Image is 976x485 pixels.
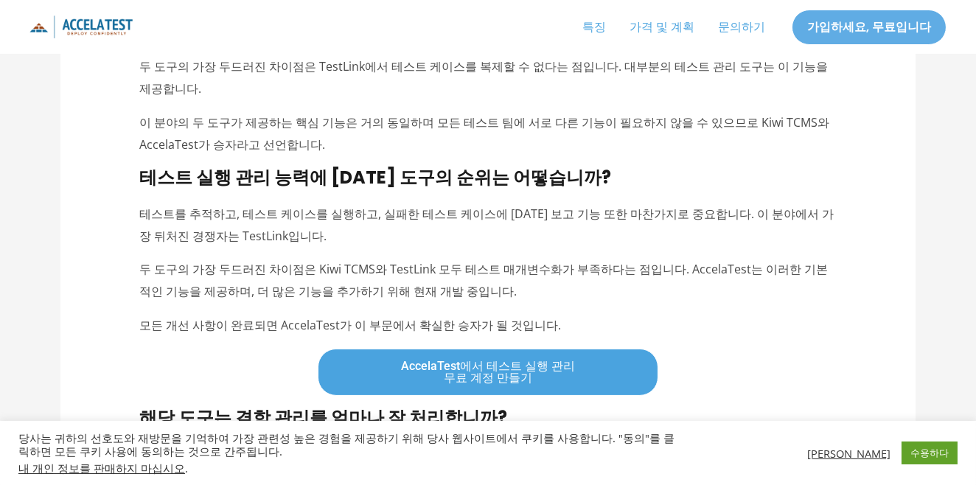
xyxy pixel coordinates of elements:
a: 특징 [571,9,618,46]
a: 가입하세요, 무료입니다 [792,10,947,45]
nav: 사이트 탐색 [571,9,777,46]
a: 수용하다 [902,442,958,464]
img: 상 [29,15,133,38]
font: 이 분야의 두 도구가 제공하는 핵심 기능은 거의 동일하며 모든 테스트 팀에 서로 다른 기능이 필요하지 않을 수 있으므로 Kiwi TCMS와 AccelaTest가 승자라고 선언... [139,114,829,153]
font: 내 개인 정보를 판매하지 마십시오 [18,461,185,475]
font: 특징 [582,18,606,35]
font: 가격 및 계획 [630,18,694,35]
a: 문의하기 [706,9,777,46]
font: 테스트 실행 관리 능력에 [DATE] 도구의 순위는 어떻습니까? [139,165,611,189]
font: 무료 계정 만들기 [444,371,532,385]
font: 수용하다 [910,446,949,459]
font: AccelaTest에서 테스트 실행 관리 [401,359,575,373]
a: 가격 및 계획 [618,9,706,46]
a: [PERSON_NAME] [807,447,890,460]
font: 두 도구의 가장 두드러진 차이점은 Kiwi TCMS와 TestLink 모두 테스트 매개변수화가 부족하다는 점입니다. AccelaTest는 이러한 기본적인 기능을 제공하며, 더... [139,261,828,299]
a: AccelaTest에서 테스트 실행 관리무료 계정 만들기 [318,349,658,396]
font: 모든 개선 사항이 완료되면 AccelaTest가 이 부문에서 확실한 승자가 될 것입니다. [139,317,561,333]
font: 당사는 귀하의 선호도와 재방문을 기억하여 가장 관련성 높은 경험을 제공하기 위해 당사 웹사이트에서 쿠키를 사용합니다. "동의"를 클릭하면 모든 쿠키 사용에 동의하는 것으로 간... [18,430,675,458]
font: 두 도구의 가장 두드러진 차이점은 TestLink에서 테스트 케이스를 복제할 수 없다는 점입니다. 대부분의 테스트 관리 도구는 이 기능을 제공합니다. [139,58,828,97]
font: . [185,461,188,475]
font: 테스트를 추적하고, 테스트 케이스를 실행하고, 실패한 테스트 케이스에 [DATE] 보고 기능 또한 마찬가지로 중요합니다. 이 분야에서 가장 뒤처진 경쟁자는 TestLink입니다. [139,206,834,244]
font: [PERSON_NAME] [807,446,890,461]
font: 문의하기 [718,18,765,35]
font: 가입하세요, 무료입니다 [807,18,931,35]
font: 해당 도구는 결함 관리를 얼마나 잘 처리합니까? [139,405,507,430]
